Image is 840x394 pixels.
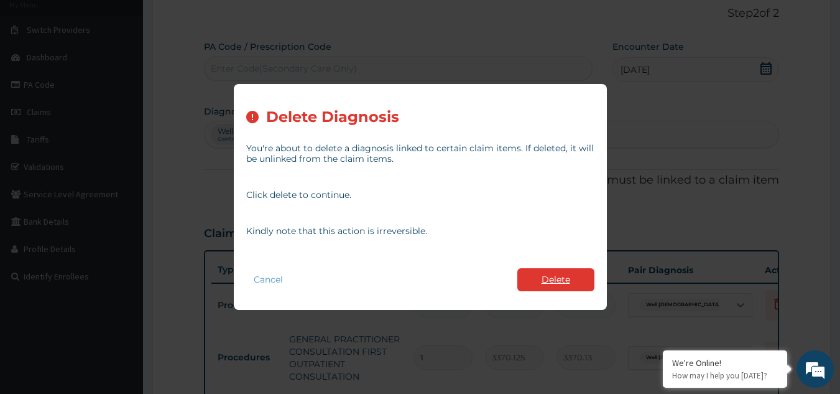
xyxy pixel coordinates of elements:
[266,109,399,126] h2: Delete Diagnosis
[517,268,594,291] button: Delete
[246,190,594,200] p: Click delete to continue.
[672,370,778,381] p: How may I help you today?
[23,62,50,93] img: d_794563401_company_1708531726252_794563401
[672,357,778,368] div: We're Online!
[246,226,594,237] p: Kindly note that this action is irreversible.
[246,143,594,164] p: You're about to delete a diagnosis linked to certain claim items. If deleted, it will be unlinked...
[65,70,209,86] div: Chat with us now
[246,271,290,289] button: Cancel
[6,262,237,306] textarea: Type your message and hit 'Enter'
[204,6,234,36] div: Minimize live chat window
[72,118,172,243] span: We're online!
